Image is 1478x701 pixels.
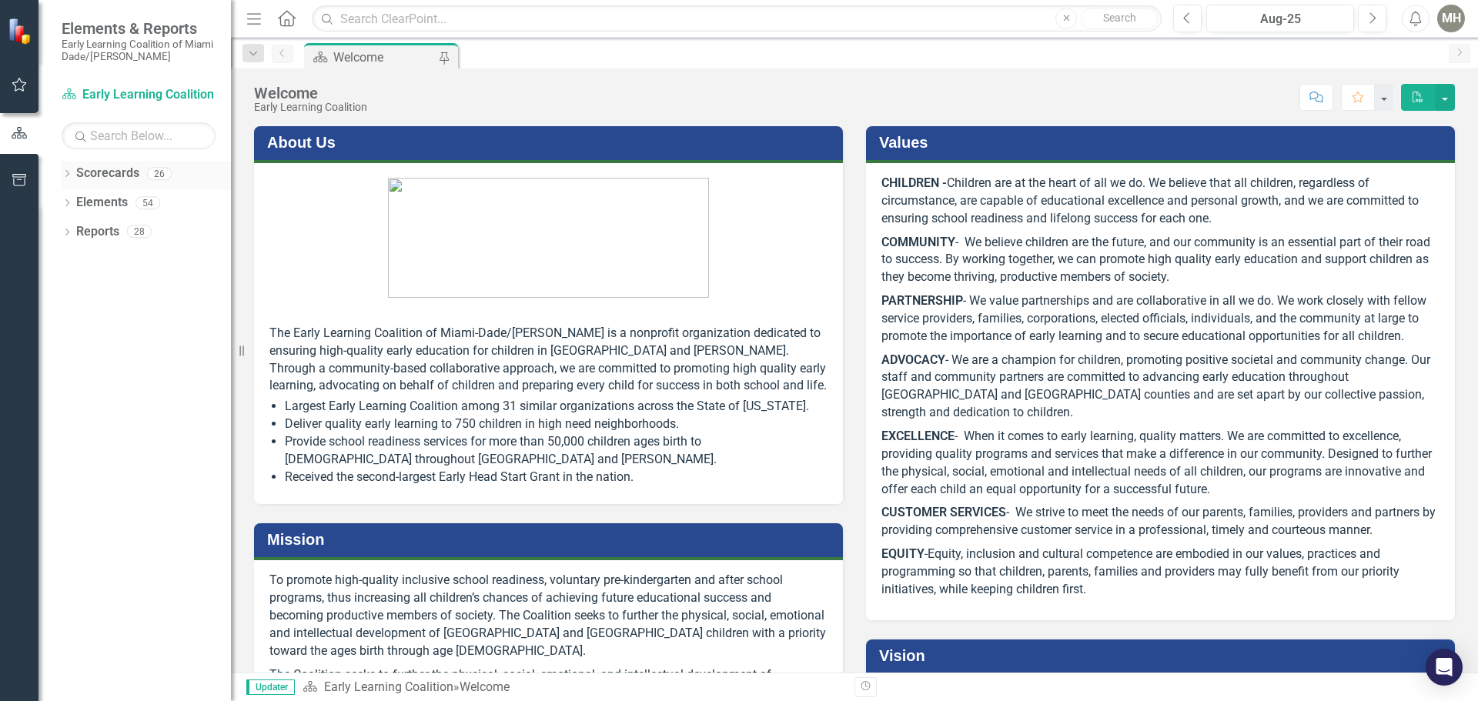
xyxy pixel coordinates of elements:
strong: CUSTOMER SERVICES [881,505,1006,519]
p: - We believe children are the future, and our community is an essential part of their road to suc... [881,231,1440,290]
a: Early Learning Coalition [62,86,216,104]
p: - We value partnerships and are collaborative in all we do. We work closely with fellow service p... [881,289,1440,349]
div: Welcome [460,679,510,694]
input: Search Below... [62,122,216,149]
strong: COMMUNITY [881,235,955,249]
h3: Mission [267,531,835,548]
p: - [881,542,1440,602]
p: - When it comes to early learning, quality matters. We are committed to excellence, providing qua... [881,425,1440,501]
input: Search ClearPoint... [312,5,1162,32]
div: Welcome [254,85,367,102]
li: Deliver quality early learning to 750 children in high need neighborhoods. [285,416,828,433]
li: Received the second-largest Early Head Start Grant in the nation. [285,469,828,486]
li: Largest Early Learning Coalition among 31 similar organizations across the State of [US_STATE]. [285,398,828,416]
strong: PARTNERSHIP [881,293,963,308]
p: To promote high-quality inclusive school readiness, voluntary pre-kindergarten and after school p... [269,572,828,663]
a: Scorecards [76,165,139,182]
h3: Vision [879,647,1447,664]
span: Equity, inclusion and cultural competence are embodied in our values, practices and programming s... [881,546,1399,596]
strong: EXCELLENCE [881,429,955,443]
div: Welcome [333,48,435,67]
button: Search [1081,8,1158,29]
p: - We strive to meet the needs of our parents, families, providers and partners by providing compr... [881,501,1440,542]
p: Children are at the heart of all we do. We believe that all children, regardless of circumstance,... [881,175,1440,231]
strong: CHILDREN - [881,175,947,190]
strong: EQUITY [881,546,925,561]
small: Early Learning Coalition of Miami Dade/[PERSON_NAME] [62,38,216,63]
div: » [303,679,843,696]
span: Search [1103,12,1136,24]
div: Aug-25 [1212,10,1349,28]
div: Early Learning Coalition [254,102,367,113]
div: 26 [147,167,172,180]
span: Elements & Reports [62,19,216,38]
span: The Early Learning Coalition of Miami-Dade/[PERSON_NAME] is a nonprofit organization dedicated to... [269,325,827,393]
div: 28 [127,225,152,239]
a: Early Learning Coalition [324,679,453,694]
div: Open Intercom Messenger [1426,649,1463,686]
img: ClearPoint Strategy [8,18,35,45]
a: Reports [76,223,119,241]
button: MH [1437,5,1465,32]
h3: About Us [267,134,835,151]
strong: ADVOCACY [881,352,945,367]
a: Elements [76,194,128,212]
div: 54 [135,196,160,209]
p: - We are a champion for children, promoting positive societal and community change. Our staff and... [881,349,1440,425]
li: Provide school readiness services for more than 50,000 children ages birth to [DEMOGRAPHIC_DATA] ... [285,433,828,469]
h3: Values [879,134,1447,151]
button: Aug-25 [1206,5,1354,32]
img: ELC_logo.jpg [388,178,709,298]
span: Updater [246,679,295,695]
